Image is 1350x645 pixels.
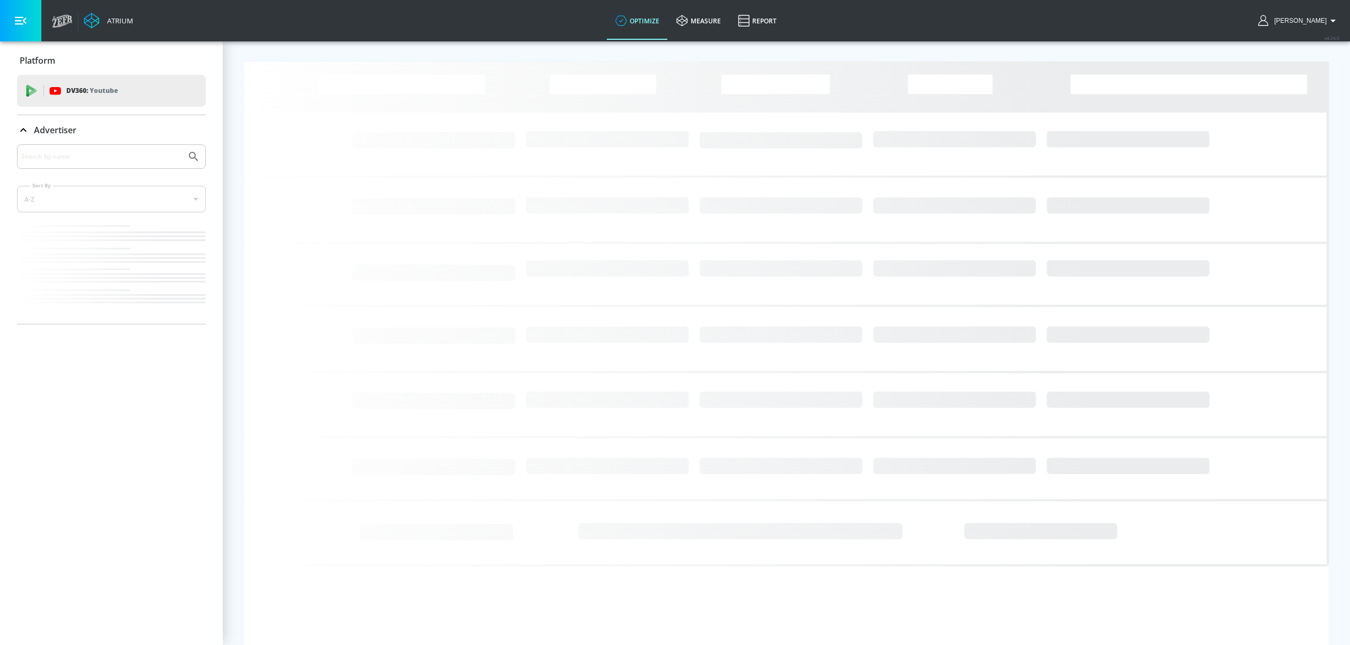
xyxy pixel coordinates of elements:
button: [PERSON_NAME] [1258,14,1339,27]
div: A-Z [17,186,206,212]
div: Advertiser [17,144,206,324]
a: Report [729,2,785,40]
nav: list of Advertiser [17,221,206,324]
div: Platform [17,46,206,75]
div: Atrium [103,16,133,25]
p: Youtube [90,85,118,96]
input: Search by name [21,150,182,164]
a: Atrium [84,13,133,29]
div: Advertiser [17,115,206,145]
p: Advertiser [34,124,76,136]
label: Sort By [30,182,53,189]
span: v 4.24.0 [1325,35,1339,41]
span: login as: MDeBreyne@vacv.com [1270,17,1327,24]
p: Platform [20,55,55,66]
a: measure [668,2,729,40]
p: DV360: [66,85,118,97]
a: optimize [607,2,668,40]
div: DV360: Youtube [17,75,206,107]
